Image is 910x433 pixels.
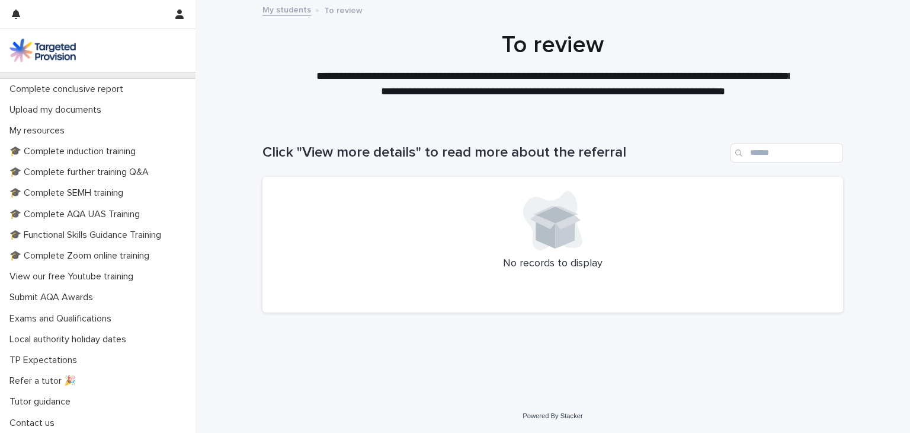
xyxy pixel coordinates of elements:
p: Exams and Qualifications [5,313,121,324]
h1: To review [262,31,843,59]
p: Local authority holiday dates [5,334,136,345]
p: 🎓 Complete induction training [5,146,145,157]
p: 🎓 Complete AQA UAS Training [5,209,149,220]
a: Powered By Stacker [523,412,582,419]
p: 🎓 Complete further training Q&A [5,167,158,178]
input: Search [730,144,843,163]
p: Tutor guidance [5,396,80,407]
p: No records to display [277,257,829,270]
p: 🎓 Functional Skills Guidance Training [5,230,171,241]
p: 🎓 Complete Zoom online training [5,250,159,262]
p: My resources [5,125,74,136]
p: Submit AQA Awards [5,292,102,303]
img: M5nRWzHhSzIhMunXDL62 [9,39,76,62]
h1: Click "View more details" to read more about the referral [262,144,726,161]
p: TP Expectations [5,355,86,366]
p: Refer a tutor 🎉 [5,375,85,387]
p: View our free Youtube training [5,271,143,282]
p: 🎓 Complete SEMH training [5,187,133,199]
p: Complete conclusive report [5,84,133,95]
p: To review [324,3,363,16]
p: Contact us [5,418,64,429]
a: My students [262,2,311,16]
p: Upload my documents [5,104,111,116]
